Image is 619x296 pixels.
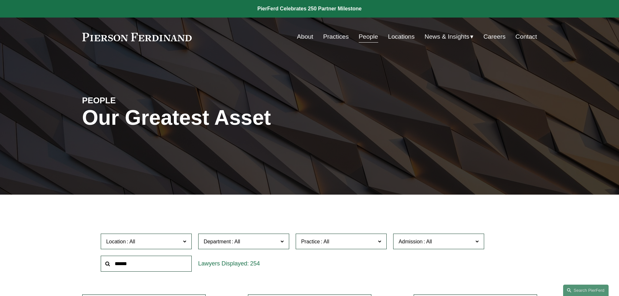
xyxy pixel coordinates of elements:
h4: PEOPLE [82,95,196,106]
a: Search this site [563,285,609,296]
a: Careers [484,31,506,43]
span: Admission [399,239,423,244]
a: Practices [323,31,349,43]
a: Locations [388,31,415,43]
a: folder dropdown [425,31,474,43]
h1: Our Greatest Asset [82,106,385,130]
a: Contact [515,31,537,43]
span: 254 [250,260,260,267]
span: Department [204,239,231,244]
span: Practice [301,239,320,244]
span: News & Insights [425,31,470,43]
a: About [297,31,313,43]
a: People [359,31,378,43]
span: Location [106,239,126,244]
